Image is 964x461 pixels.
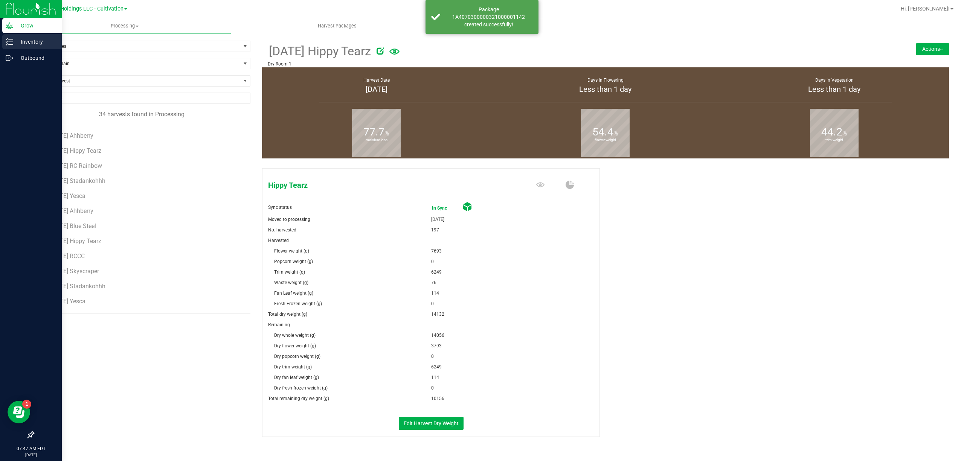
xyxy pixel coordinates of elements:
div: Days in Vegetation [729,77,940,84]
span: Fresh Frozen weight (g) [274,301,322,306]
group-info-box: Flower weight % [497,104,714,158]
span: Total dry weight (g) [268,312,307,317]
p: Outbound [13,53,58,62]
a: Processing [18,18,231,34]
span: 0 [431,298,434,309]
div: 34 harvests found in Processing [33,110,250,119]
span: [DATE] Hippy Tearz [50,147,101,154]
span: In Sync [432,203,462,213]
span: [DATE] Blue Steel [50,222,96,230]
span: Fan Leaf weight (g) [274,291,313,296]
b: trim weight [810,107,859,174]
span: Find a Harvest [34,76,241,86]
span: 197 [431,225,439,235]
button: Actions [916,43,949,55]
p: [DATE] [3,452,58,458]
span: Hippy Tearz [262,180,488,191]
span: Riviera Creek Holdings LLC - Cultivation [26,6,124,12]
span: Waste weight (g) [274,280,308,285]
span: Filter by Strain [34,58,241,69]
span: Flower weight (g) [274,248,309,254]
group-info-box: Trim weight % [726,104,943,158]
span: Total remaining dry weight (g) [268,396,329,401]
span: Sync status [268,205,292,210]
span: select [241,41,250,52]
span: Hi, [PERSON_NAME]! [901,6,950,12]
div: [DATE] [272,84,482,95]
span: [DATE] Ahhberry [50,313,93,320]
group-info-box: Harvest Date [268,67,485,104]
span: [DATE] RC Rainbow [50,162,102,169]
span: [DATE] Ahhberry [50,132,93,139]
div: Harvest Date [272,77,482,84]
span: Harvest Packages [308,23,367,29]
input: NO DATA FOUND [34,93,250,103]
span: Trim weight (g) [274,269,305,275]
span: 114 [431,288,439,298]
span: Dry fan leaf weight (g) [274,375,319,380]
span: Filter by area [34,41,241,52]
span: No. harvested [268,227,296,233]
a: Harvest Packages [231,18,444,34]
inline-svg: Inventory [6,38,13,46]
span: [DATE] Stadankohhh [50,283,105,290]
span: 14132 [431,309,444,320]
p: Inventory [13,37,58,46]
span: [DATE] Skyscraper [50,268,99,275]
p: Dry Room 1 [268,61,829,67]
div: Days in Flowering [500,77,711,84]
span: 76 [431,277,436,288]
span: 10156 [431,393,444,404]
span: Dry fresh frozen weight (g) [274,385,328,391]
span: [DATE] Stadankohhh [50,177,105,184]
span: Dry popcorn weight (g) [274,354,320,359]
span: 0 [431,351,434,362]
b: moisture loss [352,107,401,174]
span: Moved to processing [268,217,310,222]
b: flower weight [581,107,630,174]
span: [DATE] Hippy Tearz [50,237,101,245]
span: [DATE] Yesca [50,192,85,199]
div: Package 1A4070300000321000001142 created successfully! [444,6,533,28]
span: [DATE] Yesca [50,298,85,305]
iframe: Resource center [8,401,30,423]
div: Less than 1 day [500,84,711,95]
span: 7693 [431,246,442,256]
span: Harvested [268,238,289,243]
span: Dry whole weight (g) [274,333,316,338]
span: [DATE] RCCC [50,253,85,260]
span: [DATE] Ahhberry [50,207,93,215]
span: 14056 [431,330,444,341]
span: Cured [463,202,472,214]
span: Dry trim weight (g) [274,364,312,370]
button: Edit Harvest Dry Weight [399,417,464,430]
p: 07:47 AM EDT [3,445,58,452]
span: 6249 [431,362,442,372]
span: 114 [431,372,439,383]
iframe: Resource center unread badge [22,400,31,409]
span: 0 [431,383,434,393]
span: Remaining [268,322,290,327]
span: 3793 [431,341,442,351]
group-info-box: Moisture loss % [268,104,485,158]
span: Dry flower weight (g) [274,343,316,348]
group-info-box: Days in flowering [497,67,714,104]
span: 0 [431,256,434,267]
span: [DATE] Hippy Tearz [268,42,371,61]
inline-svg: Outbound [6,54,13,62]
p: Grow [13,21,58,30]
group-info-box: Days in vegetation [726,67,943,104]
inline-svg: Grow [6,22,13,29]
span: 6249 [431,267,442,277]
span: Popcorn weight (g) [274,259,313,264]
span: Processing [18,23,231,29]
div: Less than 1 day [729,84,940,95]
span: In Sync [431,202,463,214]
span: [DATE] [431,214,444,225]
